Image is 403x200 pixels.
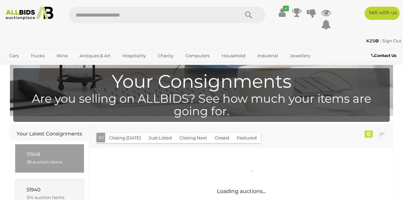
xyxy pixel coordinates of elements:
[17,72,386,92] h1: Your Consignments
[26,50,49,61] a: Trucks
[380,38,381,43] span: |
[30,61,52,72] a: Sports
[233,133,261,143] button: Featured
[5,50,23,61] a: Cars
[75,50,115,61] a: Antiques & Art
[154,50,178,61] a: Charity
[371,52,398,59] a: Contact Us
[253,50,283,61] a: Industrial
[217,188,266,194] span: Loading auctions...
[277,7,287,19] a: ✔
[283,6,289,11] i: ✔
[217,50,250,61] a: Household
[52,50,72,61] a: Wine
[366,38,380,43] a: KZS
[3,7,56,20] img: Allbids.com.au
[118,50,150,61] a: Hospitality
[105,133,145,143] button: Closing [DATE]
[286,50,315,61] a: Jewellery
[181,50,214,61] a: Computers
[365,7,400,20] a: Sell with us
[27,186,40,193] span: 51940
[366,38,379,43] strong: KZS
[97,133,105,142] button: All
[5,61,26,72] a: Office
[55,61,111,72] a: [GEOGRAPHIC_DATA]
[27,159,62,165] span: 38 auction items
[232,7,265,23] button: Search
[211,133,233,143] button: Closed
[27,151,40,157] span: 51948
[371,53,396,58] b: Contact Us
[175,133,211,143] button: Closing Next
[17,92,386,118] h4: Are you selling on ALLBIDS? See how much your items are going for.
[382,38,401,43] a: Sign Out
[27,195,64,200] span: 314 auction items
[365,130,373,138] div: 0
[145,133,176,143] button: Just Listed
[17,131,83,137] h1: Your Latest Consignments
